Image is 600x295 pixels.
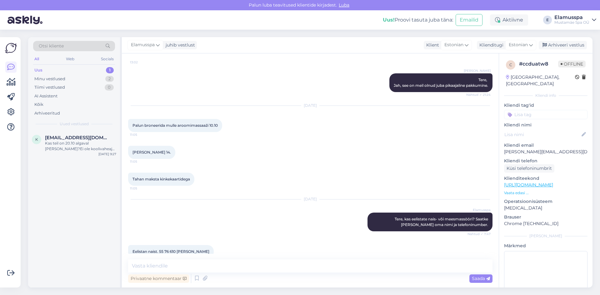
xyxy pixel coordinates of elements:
[558,61,586,67] span: Offline
[504,164,554,173] div: Küsi telefoninumbrit
[100,55,115,63] div: Socials
[490,14,528,26] div: Aktiivne
[65,55,76,63] div: Web
[504,182,553,188] a: [URL][DOMAIN_NAME]
[34,110,60,116] div: Arhiveeritud
[5,42,17,54] img: Askly Logo
[128,196,492,202] div: [DATE]
[444,42,463,48] span: Estonian
[35,137,38,142] span: k
[132,150,171,155] span: [PERSON_NAME] 14.
[509,62,512,67] span: c
[130,159,153,164] span: 11:05
[504,102,587,109] p: Kliendi tag'id
[163,42,195,48] div: juhib vestlust
[456,14,482,26] button: Emailid
[554,15,589,20] div: Elamusspa
[34,101,43,108] div: Kõik
[504,175,587,182] p: Klienditeekond
[464,68,491,73] span: [PERSON_NAME]
[130,132,153,137] span: 11:05
[504,131,580,138] input: Lisa nimi
[105,76,114,82] div: 2
[504,158,587,164] p: Kliendi telefon
[504,198,587,205] p: Operatsioonisüsteem
[34,93,57,99] div: AI Assistent
[128,274,189,283] div: Privaatne kommentaar
[539,41,587,49] div: Arhiveeri vestlus
[472,276,490,281] span: Saada
[395,217,489,227] span: Tere, kas eelistate nais- või meesmassööri? Saatke [PERSON_NAME] oma nimi ja telefoninumber.
[543,16,552,24] div: E
[383,17,395,23] b: Uus!
[34,84,65,91] div: Tiimi vestlused
[504,110,587,119] input: Lisa tag
[132,177,190,181] span: Tahan maksta kinkekaartidega
[506,74,575,87] div: [GEOGRAPHIC_DATA], [GEOGRAPHIC_DATA]
[424,42,439,48] div: Klient
[554,15,596,25] a: ElamusspaMustamäe Spa OÜ
[504,122,587,128] p: Kliendi nimi
[106,67,114,73] div: 1
[504,205,587,211] p: [MEDICAL_DATA]
[504,190,587,196] p: Vaata edasi ...
[504,243,587,249] p: Märkmed
[337,2,351,8] span: Luba
[467,232,491,236] span: Nähtud ✓ 7:47
[130,186,153,191] span: 11:05
[383,16,453,24] div: Proovi tasuta juba täna:
[60,121,89,127] span: Uued vestlused
[98,152,116,156] div: [DATE] 9:27
[477,42,503,48] div: Klienditugi
[45,140,116,152] div: Kas teil on 20.10 algaval [PERSON_NAME]?Ei ole koolivaheaja hinnad? [GEOGRAPHIC_DATA]
[132,249,209,254] span: Eelistan naist. 55 76 610 [PERSON_NAME]
[504,142,587,149] p: Kliendi email
[509,42,528,48] span: Estonian
[504,220,587,227] p: Chrome [TECHNICAL_ID]
[45,135,110,140] span: kaidi.hang@hotmail.com
[519,60,558,68] div: # ccduatw8
[39,43,64,49] span: Otsi kliente
[34,76,65,82] div: Minu vestlused
[128,103,492,108] div: [DATE]
[504,233,587,239] div: [PERSON_NAME]
[504,93,587,98] div: Kliendi info
[131,42,155,48] span: Elamusspa
[466,92,491,97] span: Nähtud ✓ 21:24
[130,60,153,65] span: 13:02
[504,149,587,155] p: [PERSON_NAME][EMAIL_ADDRESS][DOMAIN_NAME]
[504,214,587,220] p: Brauser
[33,55,40,63] div: All
[34,67,42,73] div: Uus
[467,208,491,212] span: Elamusspa
[554,20,589,25] div: Mustamäe Spa OÜ
[132,123,218,128] span: Palun broneerida mulle aroomimassaaži 10.10
[105,84,114,91] div: 0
